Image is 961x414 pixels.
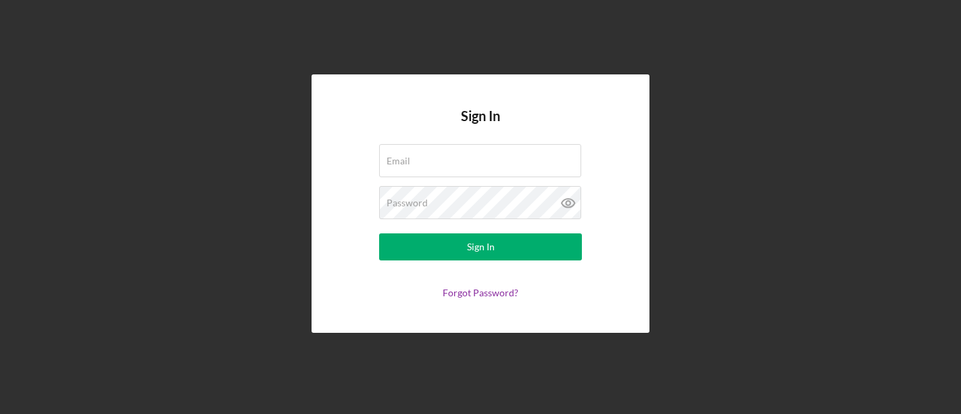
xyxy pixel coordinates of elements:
button: Sign In [379,233,582,260]
a: Forgot Password? [443,287,518,298]
label: Password [387,198,428,208]
div: Sign In [467,233,495,260]
label: Email [387,156,410,166]
h4: Sign In [461,108,500,144]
